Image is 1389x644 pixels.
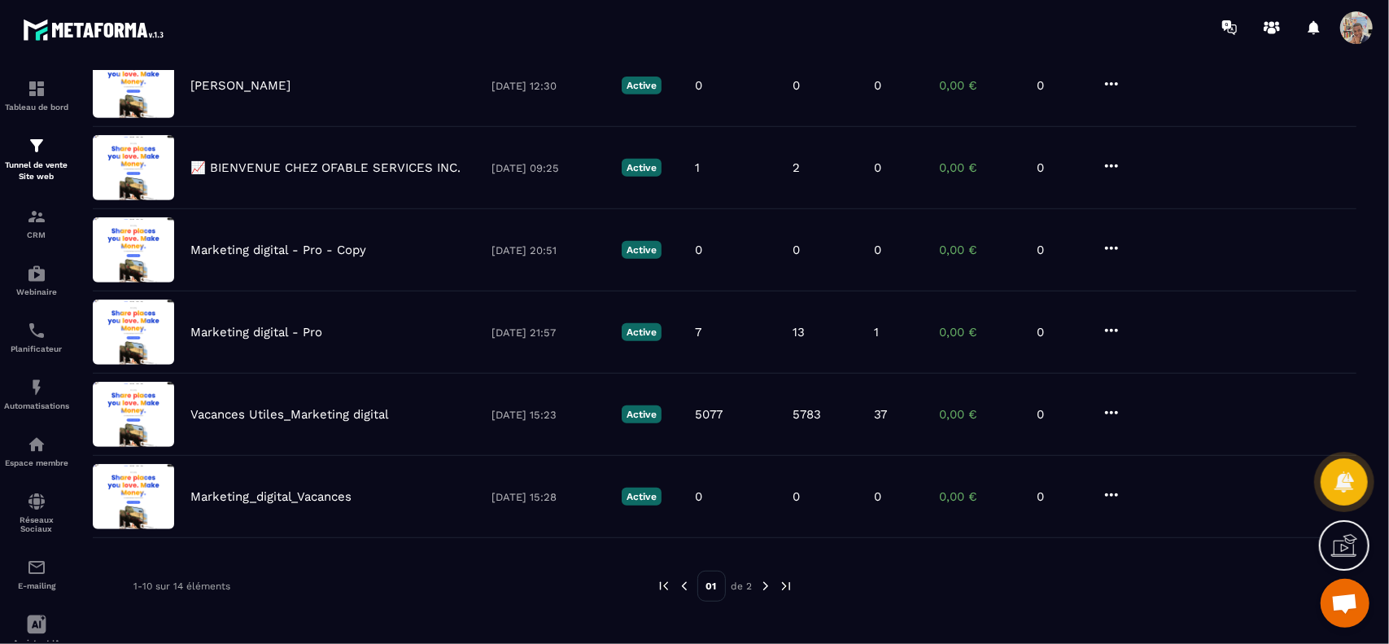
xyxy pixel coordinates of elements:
p: 0 [1037,407,1085,422]
p: 0 [793,78,800,93]
p: Active [622,77,662,94]
p: Active [622,323,662,341]
p: 0,00 € [939,78,1020,93]
p: Active [622,159,662,177]
p: 0 [1037,243,1085,257]
img: email [27,558,46,577]
div: Ouvrir le chat [1321,579,1369,628]
a: automationsautomationsAutomatisations [4,366,69,423]
img: social-network [27,492,46,511]
img: image [93,382,174,447]
img: prev [677,579,692,594]
p: Active [622,405,662,423]
p: 0 [874,160,881,175]
p: 1-10 sur 14 éléments [133,580,230,592]
p: 0 [1037,489,1085,504]
a: schedulerschedulerPlanificateur [4,309,69,366]
p: 5783 [793,407,821,422]
p: 0,00 € [939,489,1020,504]
p: 2 [793,160,800,175]
p: 7 [695,325,701,340]
p: 0 [793,243,800,257]
p: Marketing_digital_Vacances [190,489,352,504]
p: Vacances Utiles_Marketing digital [190,407,389,422]
p: Automatisations [4,401,69,410]
p: 0 [874,243,881,257]
p: Marketing digital - Pro [190,325,322,340]
p: 0 [1037,160,1085,175]
p: Tunnel de vente Site web [4,160,69,182]
p: 0 [695,78,702,93]
img: automations [27,378,46,397]
a: social-networksocial-networkRéseaux Sociaux [4,480,69,545]
p: Planificateur [4,344,69,353]
p: 1 [695,160,700,175]
img: prev [657,579,671,594]
p: 0,00 € [939,243,1020,257]
p: 0,00 € [939,160,1020,175]
p: CRM [4,230,69,239]
p: [PERSON_NAME] [190,78,290,93]
p: [DATE] 15:28 [491,491,605,503]
p: 13 [793,325,805,340]
p: 0 [695,243,702,257]
img: image [93,53,174,118]
img: image [93,217,174,283]
img: image [93,300,174,365]
p: 0 [1037,78,1085,93]
img: formation [27,136,46,156]
p: 📈 BIENVENUE CHEZ OFABLE SERVICES INC. [190,160,461,175]
a: formationformationTableau de bord [4,67,69,124]
p: 0 [793,489,800,504]
p: 5077 [695,407,723,422]
p: Réseaux Sociaux [4,515,69,533]
p: 0 [695,489,702,504]
p: 0 [874,489,881,504]
img: automations [27,264,46,283]
p: 0 [874,78,881,93]
p: E-mailing [4,581,69,590]
img: scheduler [27,321,46,340]
a: formationformationCRM [4,195,69,252]
p: Webinaire [4,287,69,296]
img: formation [27,79,46,99]
img: formation [27,207,46,226]
a: automationsautomationsWebinaire [4,252,69,309]
img: logo [23,15,169,45]
p: 37 [874,407,887,422]
p: [DATE] 12:30 [491,80,605,92]
p: [DATE] 09:25 [491,162,605,174]
p: de 2 [732,580,753,593]
p: [DATE] 20:51 [491,244,605,256]
a: automationsautomationsEspace membre [4,423,69,480]
p: 1 [874,325,879,340]
p: 0,00 € [939,325,1020,340]
a: emailemailE-mailing [4,545,69,602]
p: [DATE] 21:57 [491,326,605,339]
p: Active [622,241,662,259]
a: formationformationTunnel de vente Site web [4,124,69,195]
p: 0,00 € [939,407,1020,422]
img: next [779,579,793,594]
img: next [758,579,773,594]
p: Tableau de bord [4,103,69,112]
img: automations [27,435,46,454]
p: 01 [697,571,726,602]
p: Espace membre [4,458,69,467]
p: Active [622,488,662,506]
p: 0 [1037,325,1085,340]
p: [DATE] 15:23 [491,409,605,421]
img: image [93,135,174,200]
p: Marketing digital - Pro - Copy [190,243,366,257]
img: image [93,464,174,529]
